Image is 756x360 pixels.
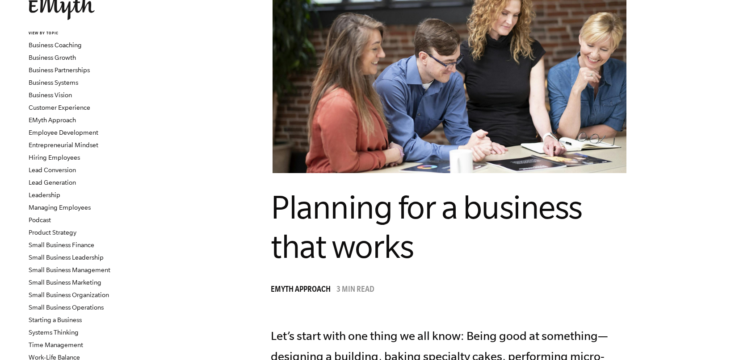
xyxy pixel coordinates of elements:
a: Time Management [29,341,83,348]
a: Business Partnerships [29,66,90,74]
a: Customer Experience [29,104,90,111]
a: Lead Generation [29,179,76,186]
a: Lead Conversion [29,166,76,174]
a: Employee Development [29,129,98,136]
a: Small Business Operations [29,304,104,311]
a: Small Business Management [29,266,110,273]
a: Entrepreneurial Mindset [29,141,98,149]
p: 3 min read [336,286,374,295]
span: Planning for a business that works [271,189,582,265]
a: Business Coaching [29,41,82,49]
a: EMyth Approach [29,116,76,124]
a: Starting a Business [29,316,82,323]
span: EMyth Approach [271,286,331,295]
a: Business Growth [29,54,76,61]
a: Podcast [29,216,51,223]
iframe: Chat Widget [711,317,756,360]
h6: VIEW BY TOPIC [29,31,136,37]
a: Small Business Finance [29,241,94,248]
a: Business Vision [29,91,72,99]
a: Leadership [29,191,60,199]
a: EMyth Approach [271,286,335,295]
a: Small Business Organization [29,291,109,298]
a: Hiring Employees [29,154,80,161]
a: Systems Thinking [29,329,79,336]
a: Managing Employees [29,204,91,211]
a: Small Business Marketing [29,279,101,286]
a: Product Strategy [29,229,76,236]
a: Business Systems [29,79,78,86]
a: Small Business Leadership [29,254,104,261]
